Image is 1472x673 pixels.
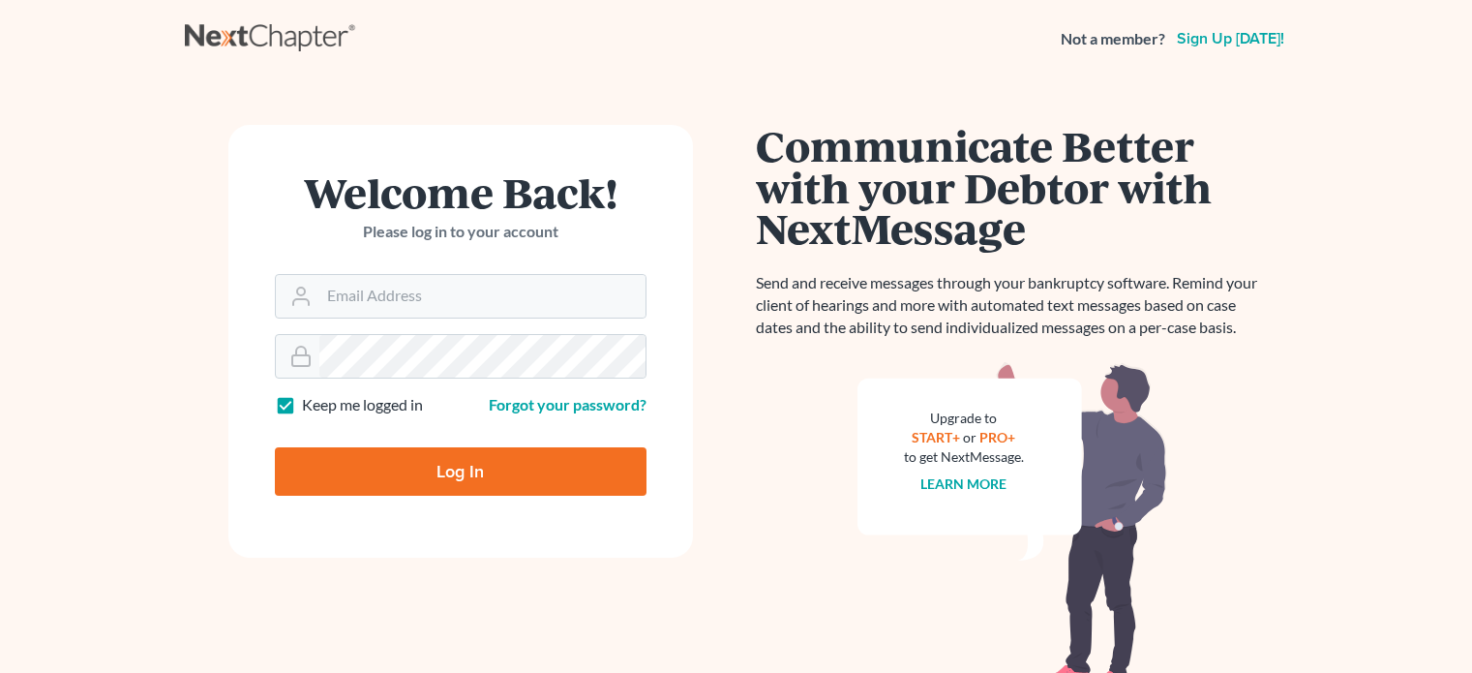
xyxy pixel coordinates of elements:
h1: Welcome Back! [275,171,646,213]
a: PRO+ [979,429,1015,445]
a: START+ [912,429,960,445]
h1: Communicate Better with your Debtor with NextMessage [756,125,1269,249]
p: Please log in to your account [275,221,646,243]
span: or [963,429,976,445]
strong: Not a member? [1061,28,1165,50]
a: Learn more [920,475,1006,492]
input: Email Address [319,275,646,318]
p: Send and receive messages through your bankruptcy software. Remind your client of hearings and mo... [756,272,1269,339]
a: Sign up [DATE]! [1173,31,1288,46]
div: Upgrade to [904,409,1024,428]
label: Keep me logged in [302,394,423,416]
input: Log In [275,447,646,496]
a: Forgot your password? [489,395,646,413]
div: to get NextMessage. [904,447,1024,467]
